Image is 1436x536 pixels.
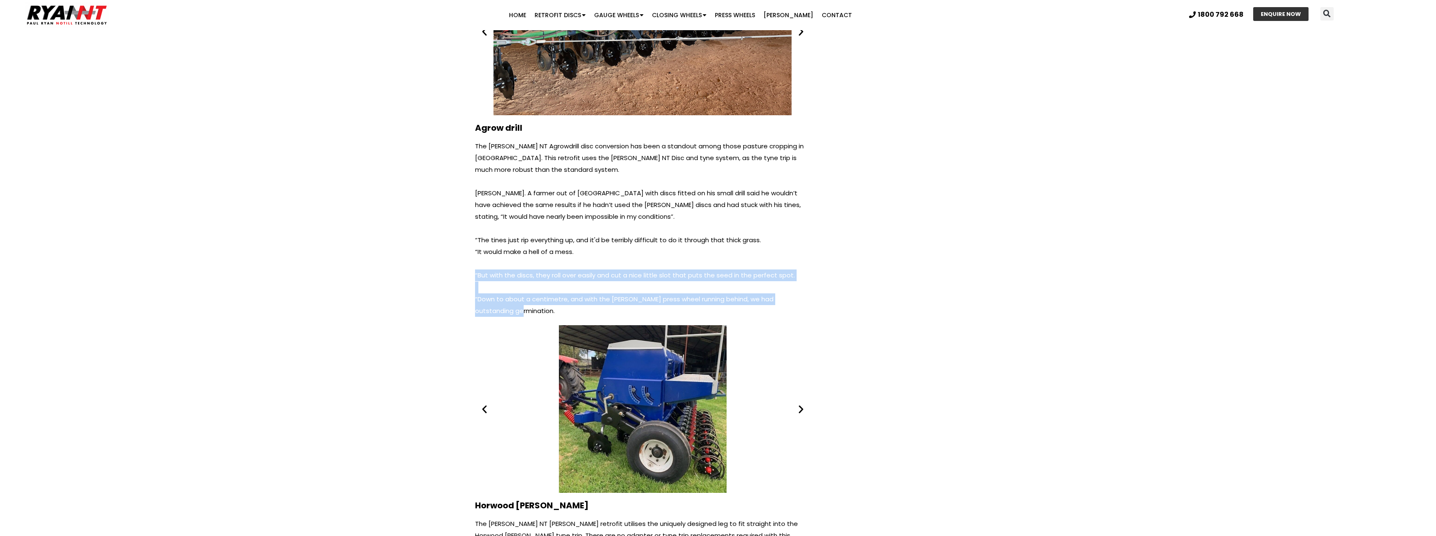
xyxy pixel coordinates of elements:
[818,7,856,23] a: Contact
[530,7,590,23] a: Retrofit Discs
[648,7,711,23] a: Closing Wheels
[475,293,810,317] p: “Down to about a centimetre, and with the [PERSON_NAME] press wheel running behind, we had outsta...
[475,325,810,493] div: 1 / 5
[1320,7,1334,21] div: Search
[475,246,810,258] p: “It would make a hell of a mess.
[1261,11,1301,17] span: ENQUIRE NOW
[759,7,818,23] a: [PERSON_NAME]
[25,2,109,28] img: Ryan NT logo
[475,325,810,493] div: Slides
[505,7,530,23] a: Home
[796,26,806,36] div: Next slide
[796,404,806,414] div: Next slide
[278,7,1083,23] nav: Menu
[479,26,490,36] div: Previous slide
[475,269,810,281] p: “But with the discs, they roll over easily and cut a nice little slot that puts the seed in the p...
[475,187,810,223] p: [PERSON_NAME]. A farmer out of [GEOGRAPHIC_DATA] with discs fitted on his small drill said he wou...
[475,124,810,132] h3: Agrow drill
[1198,11,1244,18] span: 1800 792 668
[475,501,810,510] h3: Horwood [PERSON_NAME]
[590,7,648,23] a: Gauge Wheels
[711,7,759,23] a: Press Wheels
[1189,11,1244,18] a: 1800 792 668
[475,234,810,246] p: “The tines just rip everything up, and it'd be terribly difficult to do it through that thick grass.
[1253,7,1309,21] a: ENQUIRE NOW
[475,140,810,176] p: The [PERSON_NAME] NT Agrowdrill disc conversion has been a standout among those pasture cropping ...
[479,404,490,414] div: Previous slide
